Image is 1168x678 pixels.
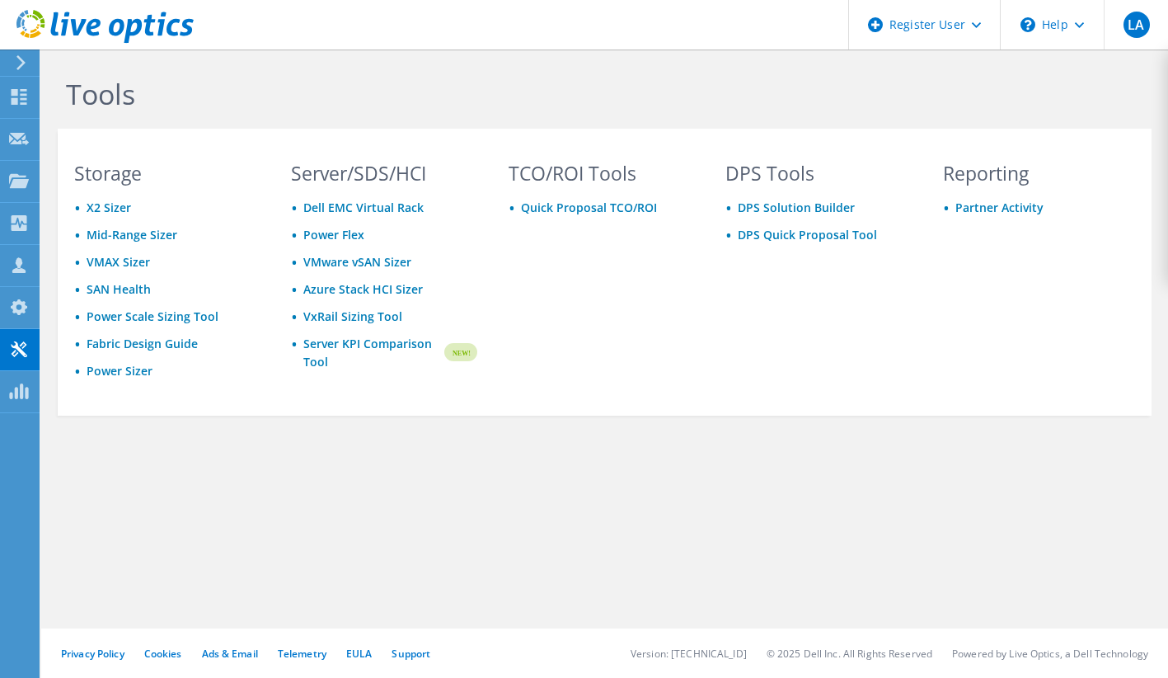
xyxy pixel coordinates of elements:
a: Server KPI Comparison Tool [303,335,441,371]
a: Power Scale Sizing Tool [87,308,218,324]
a: Mid-Range Sizer [87,227,177,242]
li: Powered by Live Optics, a Dell Technology [952,647,1148,661]
span: LA [1123,12,1150,38]
a: Fabric Design Guide [87,336,198,351]
img: new-badge.svg [442,333,477,372]
a: VxRail Sizing Tool [303,308,402,324]
a: SAN Health [87,281,151,297]
a: Telemetry [278,647,326,661]
a: Azure Stack HCI Sizer [303,281,423,297]
a: Ads & Email [202,647,258,661]
li: © 2025 Dell Inc. All Rights Reserved [767,647,932,661]
a: Privacy Policy [61,647,124,661]
a: X2 Sizer [87,200,131,215]
a: EULA [346,647,372,661]
li: Version: [TECHNICAL_ID] [631,647,747,661]
h1: Tools [66,77,1135,111]
svg: \n [1020,17,1035,32]
a: Partner Activity [955,200,1044,215]
a: Dell EMC Virtual Rack [303,200,424,215]
a: Power Flex [303,227,364,242]
a: VMAX Sizer [87,254,150,270]
h3: Server/SDS/HCI [291,164,476,182]
a: Support [392,647,430,661]
h3: DPS Tools [725,164,911,182]
a: Quick Proposal TCO/ROI [521,200,657,215]
a: Power Sizer [87,363,152,379]
a: Cookies [144,647,182,661]
a: DPS Quick Proposal Tool [738,227,877,242]
h3: TCO/ROI Tools [509,164,694,182]
h3: Storage [74,164,260,182]
a: DPS Solution Builder [738,200,855,215]
a: VMware vSAN Sizer [303,254,411,270]
h3: Reporting [943,164,1128,182]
